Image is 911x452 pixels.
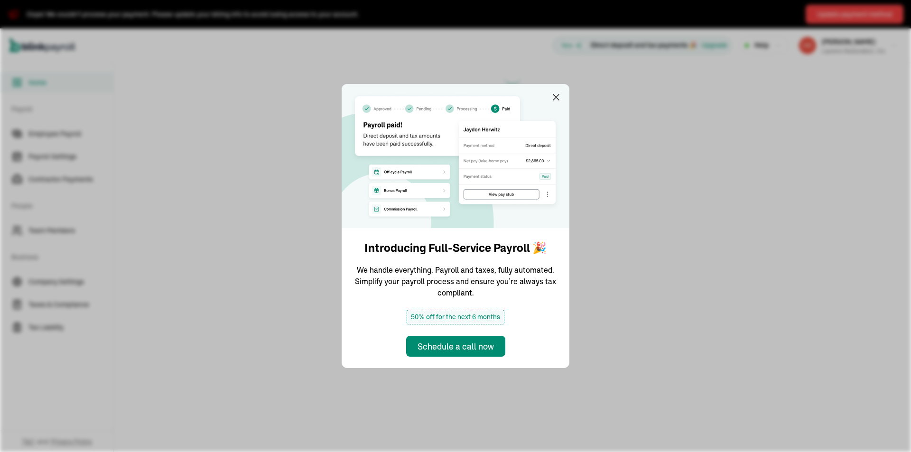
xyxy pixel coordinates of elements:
h1: Introducing Full-Service Payroll 🎉 [364,240,547,257]
div: Schedule a call now [418,340,494,353]
span: 50% off for the next 6 months [407,310,504,324]
button: Schedule a call now [406,336,505,357]
p: We handle everything. Payroll and taxes, fully automated. Simplify your payroll process and ensur... [353,264,558,298]
img: announcement [342,84,569,228]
